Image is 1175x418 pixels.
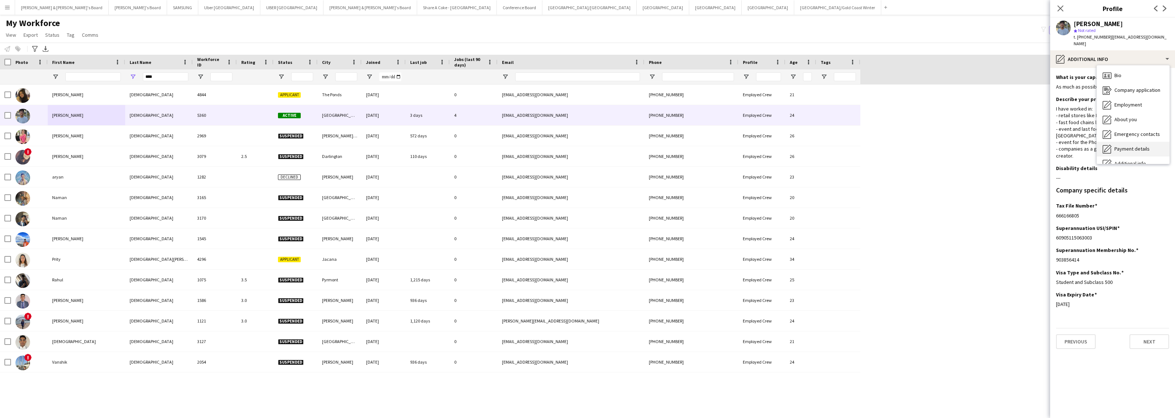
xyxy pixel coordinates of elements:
input: Tags Filter Input [834,72,856,81]
input: Phone Filter Input [662,72,734,81]
h3: Profile [1050,4,1175,13]
div: Naman [48,208,125,228]
div: 0 [450,331,498,352]
div: [DATE] [362,208,406,228]
div: Employed Crew [738,270,785,290]
div: [DATE] [362,270,406,290]
div: Company application [1097,83,1169,98]
button: [PERSON_NAME]'s Board [109,0,167,15]
a: Comms [79,30,101,40]
input: City Filter Input [335,72,357,81]
div: Naman [48,187,125,208]
div: 0 [450,249,498,269]
div: [DEMOGRAPHIC_DATA][PERSON_NAME] [125,249,193,269]
div: [DATE] [362,290,406,310]
div: [PERSON_NAME] [48,146,125,166]
span: Tags [821,60,831,65]
div: [DATE] [362,167,406,187]
h3: Describe your previous experience [1056,96,1140,102]
div: [PHONE_NUMBER] [644,290,738,310]
app-action-btn: Advanced filters [30,44,39,53]
div: 3 days [406,105,450,125]
button: Open Filter Menu [52,73,59,80]
div: Employed Crew [738,167,785,187]
span: Bio [1114,72,1121,79]
button: [PERSON_NAME] & [PERSON_NAME]'s Board [15,0,109,15]
div: [DEMOGRAPHIC_DATA] [125,105,193,125]
span: Suspended [278,154,304,159]
button: SAMSUNG [167,0,198,15]
span: Active [278,113,301,118]
button: Uber [GEOGRAPHIC_DATA] [198,0,260,15]
div: [PERSON_NAME] [318,290,362,310]
div: Employed Crew [738,311,785,331]
div: [DEMOGRAPHIC_DATA] [125,126,193,146]
img: aryan jain [15,170,30,185]
h3: Superannuation USI/SPIN [1056,225,1120,231]
div: [DEMOGRAPHIC_DATA] [125,84,193,105]
div: 24 [785,311,816,331]
div: [PHONE_NUMBER] [644,311,738,331]
div: About you [1097,112,1169,127]
div: Employed Crew [738,146,785,166]
button: Open Filter Menu [197,73,204,80]
span: City [322,60,330,65]
div: [EMAIL_ADDRESS][DOMAIN_NAME] [498,352,644,372]
div: Employed Crew [738,331,785,352]
div: [DATE] [362,311,406,331]
button: Open Filter Menu [130,73,136,80]
input: Status Filter Input [291,72,313,81]
div: 2969 [193,126,237,146]
button: UBER [GEOGRAPHIC_DATA] [260,0,323,15]
div: 4296 [193,249,237,269]
div: [DATE] [362,249,406,269]
div: 3.5 [237,270,274,290]
div: Darlington [318,146,362,166]
div: 666166805 [1056,212,1169,219]
div: [DEMOGRAPHIC_DATA] [125,270,193,290]
div: [PHONE_NUMBER] [644,331,738,352]
div: 1282 [193,167,237,187]
div: [PERSON_NAME] [PERSON_NAME] [318,126,362,146]
span: Company application [1114,87,1160,93]
span: Suspended [278,339,304,345]
div: [PERSON_NAME] [1074,21,1123,27]
button: [GEOGRAPHIC_DATA] [742,0,794,15]
div: 3170 [193,208,237,228]
button: [GEOGRAPHIC_DATA] [689,0,742,15]
span: ! [24,313,32,320]
div: 1,120 days [406,311,450,331]
div: [EMAIL_ADDRESS][DOMAIN_NAME] [498,84,644,105]
div: [EMAIL_ADDRESS][DOMAIN_NAME] [498,270,644,290]
span: Suspended [278,277,304,283]
div: Employed Crew [738,249,785,269]
button: Open Filter Menu [821,73,827,80]
div: [EMAIL_ADDRESS][DOMAIN_NAME] [498,105,644,125]
img: Akshat Jain [15,109,30,123]
span: Email [502,60,514,65]
div: [PHONE_NUMBER] [644,84,738,105]
div: 572 days [406,126,450,146]
div: [PHONE_NUMBER] [644,187,738,208]
button: Open Filter Menu [790,73,796,80]
div: [GEOGRAPHIC_DATA] [318,187,362,208]
div: 0 [450,270,498,290]
div: 903856414 [1056,256,1169,263]
span: Phone [649,60,662,65]
div: Employed Crew [738,228,785,249]
a: View [3,30,19,40]
span: Jobs (last 90 days) [454,57,484,68]
div: [GEOGRAPHIC_DATA] [318,105,362,125]
div: [PERSON_NAME] [48,311,125,331]
img: Naman Jain [15,191,30,206]
img: Rahul Jain [15,273,30,288]
div: [GEOGRAPHIC_DATA] [318,331,362,352]
div: [DEMOGRAPHIC_DATA] [125,331,193,352]
input: Workforce ID Filter Input [210,72,232,81]
span: Employment [1114,101,1142,108]
div: [DEMOGRAPHIC_DATA] [125,352,193,372]
div: [PERSON_NAME][EMAIL_ADDRESS][DOMAIN_NAME] [498,311,644,331]
img: Aanshita Jain [15,88,30,103]
div: Employed Crew [738,187,785,208]
div: 26 [785,126,816,146]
